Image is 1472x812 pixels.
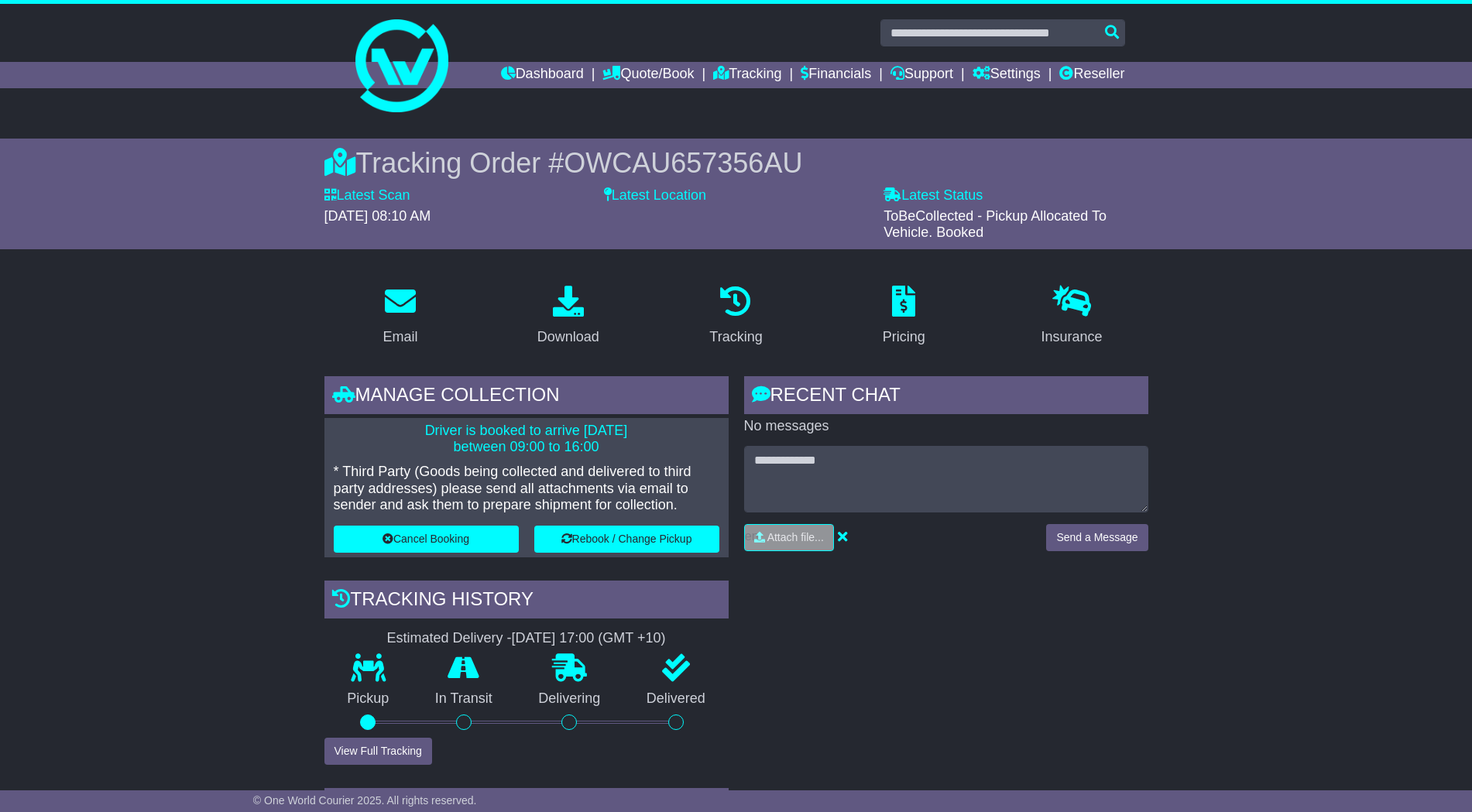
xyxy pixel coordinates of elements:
span: © One World Courier 2025. All rights reserved. [253,794,477,807]
a: Insurance [1031,280,1113,353]
a: Quote/Book [602,62,694,88]
p: In Transit [412,690,516,708]
span: [DATE] 08:10 AM [324,208,431,224]
a: Tracking [713,62,781,88]
p: * Third Party (Goods being collected and delivered to third party addresses) please send all atta... [334,464,719,514]
button: View Full Tracking [324,738,432,765]
button: Send a Message [1046,524,1148,551]
div: [DATE] 17:00 (GMT +10) [512,630,666,647]
a: Pricing [873,280,935,353]
div: Email [383,327,417,348]
div: Tracking [709,327,762,348]
p: Delivering [516,690,624,708]
p: Pickup [324,690,413,708]
label: Latest Status [884,187,983,204]
label: Latest Scan [324,187,410,204]
a: Support [890,62,953,88]
a: Financials [801,62,871,88]
div: Tracking Order # [324,146,1148,180]
div: Estimated Delivery - [324,630,729,647]
a: Dashboard [501,62,584,88]
span: OWCAU657356AU [564,147,802,179]
a: Download [527,280,609,353]
p: No messages [744,418,1148,435]
div: Download [537,327,599,348]
a: Tracking [699,280,772,353]
p: Driver is booked to arrive [DATE] between 09:00 to 16:00 [334,423,719,456]
label: Latest Location [604,187,706,204]
div: Manage collection [324,376,729,418]
div: RECENT CHAT [744,376,1148,418]
button: Cancel Booking [334,526,519,553]
div: Tracking history [324,581,729,622]
a: Email [372,280,427,353]
div: Insurance [1041,327,1103,348]
span: ToBeCollected - Pickup Allocated To Vehicle. Booked [884,208,1107,241]
a: Settings [973,62,1041,88]
p: Delivered [623,690,729,708]
button: Rebook / Change Pickup [534,526,719,553]
div: Pricing [883,327,925,348]
a: Reseller [1059,62,1124,88]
